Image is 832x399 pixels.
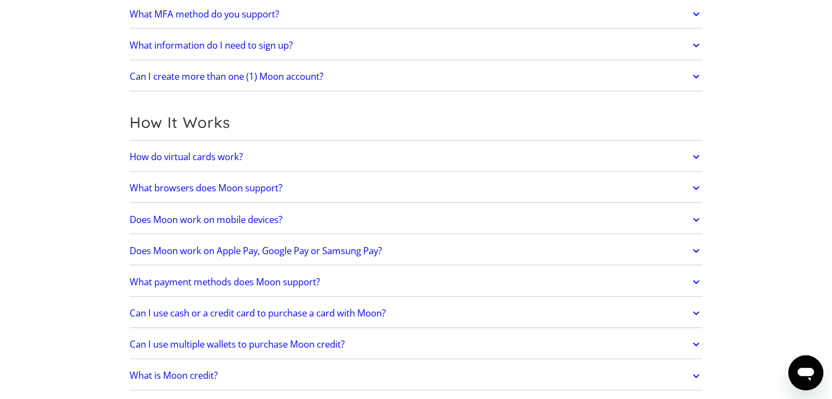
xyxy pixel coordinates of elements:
a: Can I use cash or a credit card to purchase a card with Moon? [130,302,703,325]
a: What browsers does Moon support? [130,177,703,199]
a: What is Moon credit? [130,365,703,388]
a: What payment methods does Moon support? [130,271,703,294]
h2: Can I use cash or a credit card to purchase a card with Moon? [130,308,386,319]
h2: What browsers does Moon support? [130,183,282,193]
h2: What MFA method do you support? [130,9,279,20]
a: Can I use multiple wallets to purchase Moon credit? [130,333,703,356]
a: Can I create more than one (1) Moon account? [130,65,703,88]
h2: Can I use multiple wallets to purchase Moon credit? [130,339,345,350]
h2: What is Moon credit? [130,370,218,381]
h2: Does Moon work on Apple Pay, Google Pay or Samsung Pay? [130,245,382,256]
h2: Does Moon work on mobile devices? [130,214,282,225]
h2: Can I create more than one (1) Moon account? [130,71,323,82]
a: What MFA method do you support? [130,3,703,26]
a: What information do I need to sign up? [130,34,703,57]
iframe: Button to launch messaging window [788,355,823,390]
h2: What payment methods does Moon support? [130,277,320,287]
a: How do virtual cards work? [130,145,703,168]
h2: How It Works [130,113,703,132]
h2: What information do I need to sign up? [130,40,293,51]
h2: How do virtual cards work? [130,151,243,162]
a: Does Moon work on Apple Pay, Google Pay or Samsung Pay? [130,239,703,262]
a: Does Moon work on mobile devices? [130,208,703,231]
